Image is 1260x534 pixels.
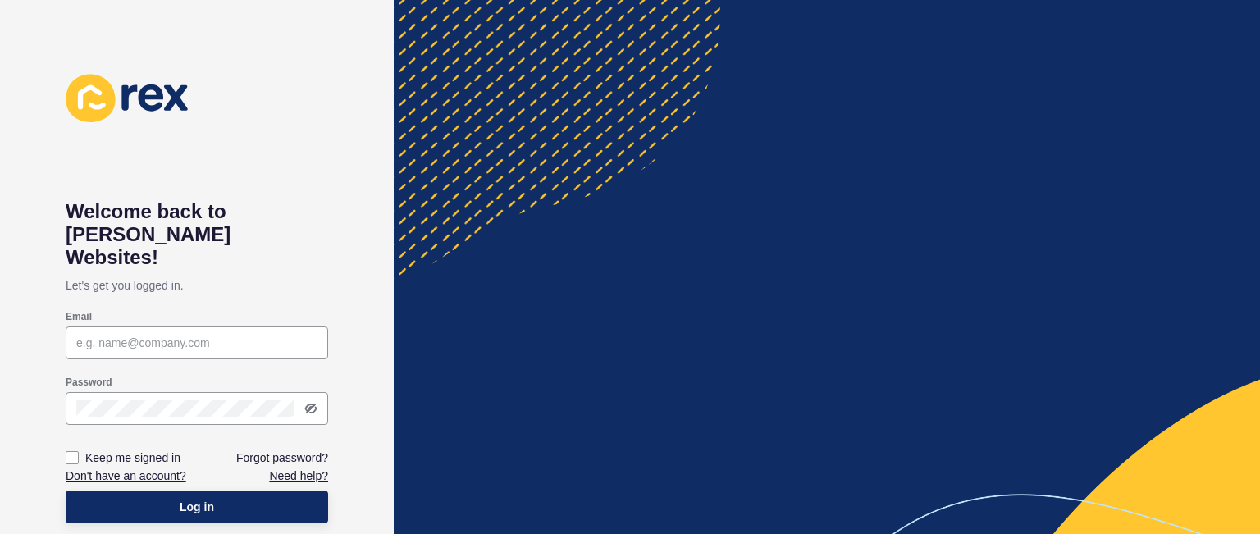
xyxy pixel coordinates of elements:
a: Don't have an account? [66,468,186,484]
input: e.g. name@company.com [76,335,317,351]
span: Log in [180,499,214,515]
label: Email [66,310,92,323]
label: Password [66,376,112,389]
h1: Welcome back to [PERSON_NAME] Websites! [66,200,328,269]
a: Need help? [269,468,328,484]
p: Let's get you logged in. [66,269,328,302]
a: Forgot password? [236,450,328,466]
label: Keep me signed in [85,450,180,466]
button: Log in [66,491,328,523]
